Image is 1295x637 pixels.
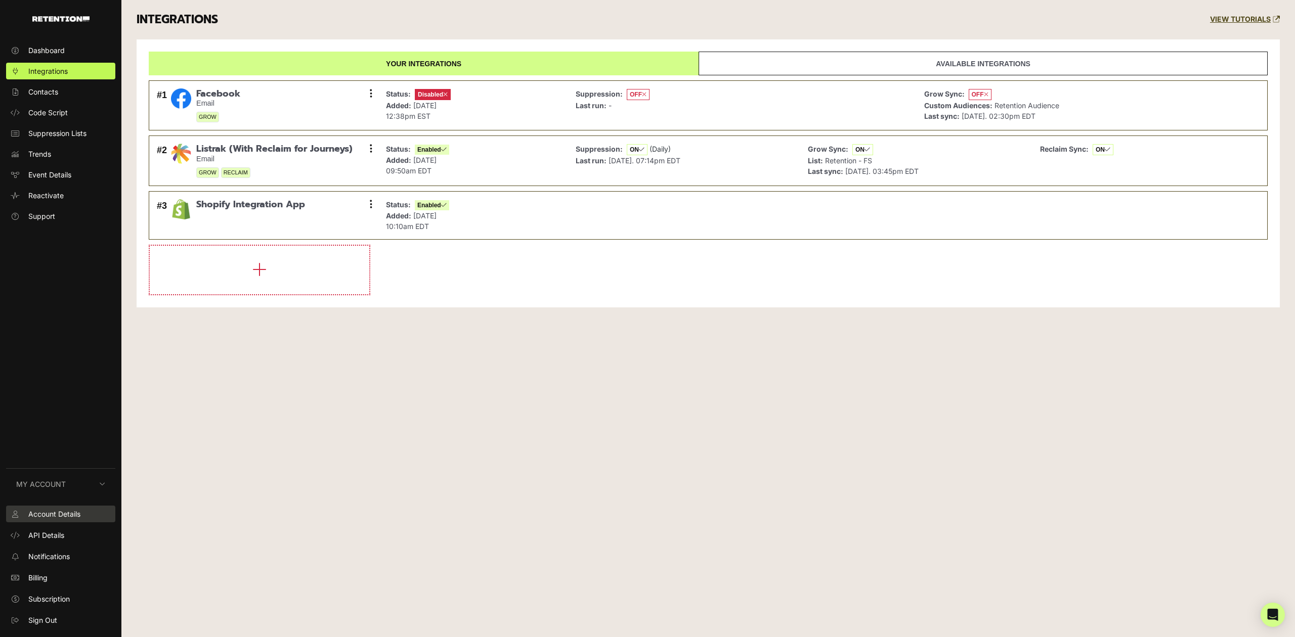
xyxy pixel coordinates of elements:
[28,190,64,201] span: Reactivate
[1040,145,1089,153] strong: Reclaim Sync:
[1261,603,1285,627] div: Open Intercom Messenger
[171,144,191,163] img: Listrak (With Reclaim for Journeys)
[28,86,58,97] span: Contacts
[386,200,411,209] strong: Status:
[6,42,115,59] a: Dashboard
[6,208,115,224] a: Support
[221,167,250,178] span: RECLAIM
[386,101,411,110] strong: Added:
[28,530,64,540] span: API Details
[28,149,51,159] span: Trends
[924,89,965,98] strong: Grow Sync:
[16,479,66,489] span: My Account
[825,156,872,165] span: Retention - FS
[808,145,848,153] strong: Grow Sync:
[852,144,873,155] span: ON
[149,52,699,75] a: Your integrations
[6,612,115,628] a: Sign Out
[386,156,411,164] strong: Added:
[6,569,115,586] a: Billing
[415,200,449,210] span: Enabled
[28,169,71,180] span: Event Details
[6,548,115,565] a: Notifications
[6,187,115,204] a: Reactivate
[196,155,353,163] small: Email
[6,166,115,183] a: Event Details
[386,101,437,120] span: [DATE] 12:38pm EST
[196,199,305,210] span: Shopify Integration App
[28,509,80,519] span: Account Details
[576,145,623,153] strong: Suppression:
[699,52,1268,75] a: Available integrations
[28,211,55,221] span: Support
[386,145,411,153] strong: Status:
[1210,15,1280,24] a: VIEW TUTORIALS
[1093,144,1113,155] span: ON
[196,167,219,178] span: GROW
[924,101,992,110] strong: Custom Audiences:
[28,594,70,604] span: Subscription
[6,506,115,522] a: Account Details
[28,128,87,139] span: Suppression Lists
[576,156,607,165] strong: Last run:
[196,144,353,155] span: Listrak (With Reclaim for Journeys)
[576,101,607,110] strong: Last run:
[6,590,115,607] a: Subscription
[6,63,115,79] a: Integrations
[6,469,115,499] button: My Account
[6,146,115,162] a: Trends
[196,99,240,108] small: Email
[6,527,115,543] a: API Details
[650,145,671,153] span: (Daily)
[386,211,411,220] strong: Added:
[808,167,843,175] strong: Last sync:
[6,125,115,142] a: Suppression Lists
[6,83,115,100] a: Contacts
[32,16,90,22] img: Retention.com
[157,199,167,232] div: #3
[28,572,48,583] span: Billing
[28,45,65,56] span: Dashboard
[28,615,57,625] span: Sign Out
[28,551,70,562] span: Notifications
[386,89,411,98] strong: Status:
[196,88,240,100] span: Facebook
[969,89,991,100] span: OFF
[924,112,960,120] strong: Last sync:
[609,101,612,110] span: -
[386,211,437,231] span: [DATE] 10:10am EDT
[171,199,191,219] img: Shopify Integration App
[171,88,191,109] img: Facebook
[28,66,68,76] span: Integrations
[962,112,1035,120] span: [DATE]. 02:30pm EDT
[28,107,68,118] span: Code Script
[157,88,167,123] div: #1
[609,156,680,165] span: [DATE]. 07:14pm EDT
[995,101,1059,110] span: Retention Audience
[137,13,218,27] h3: INTEGRATIONS
[576,89,623,98] strong: Suppression:
[157,144,167,178] div: #2
[627,144,647,155] span: ON
[415,89,451,100] span: Disabled
[6,104,115,121] a: Code Script
[808,156,823,165] strong: List:
[415,145,449,155] span: Enabled
[845,167,919,175] span: [DATE]. 03:45pm EDT
[196,112,219,122] span: GROW
[627,89,650,100] span: OFF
